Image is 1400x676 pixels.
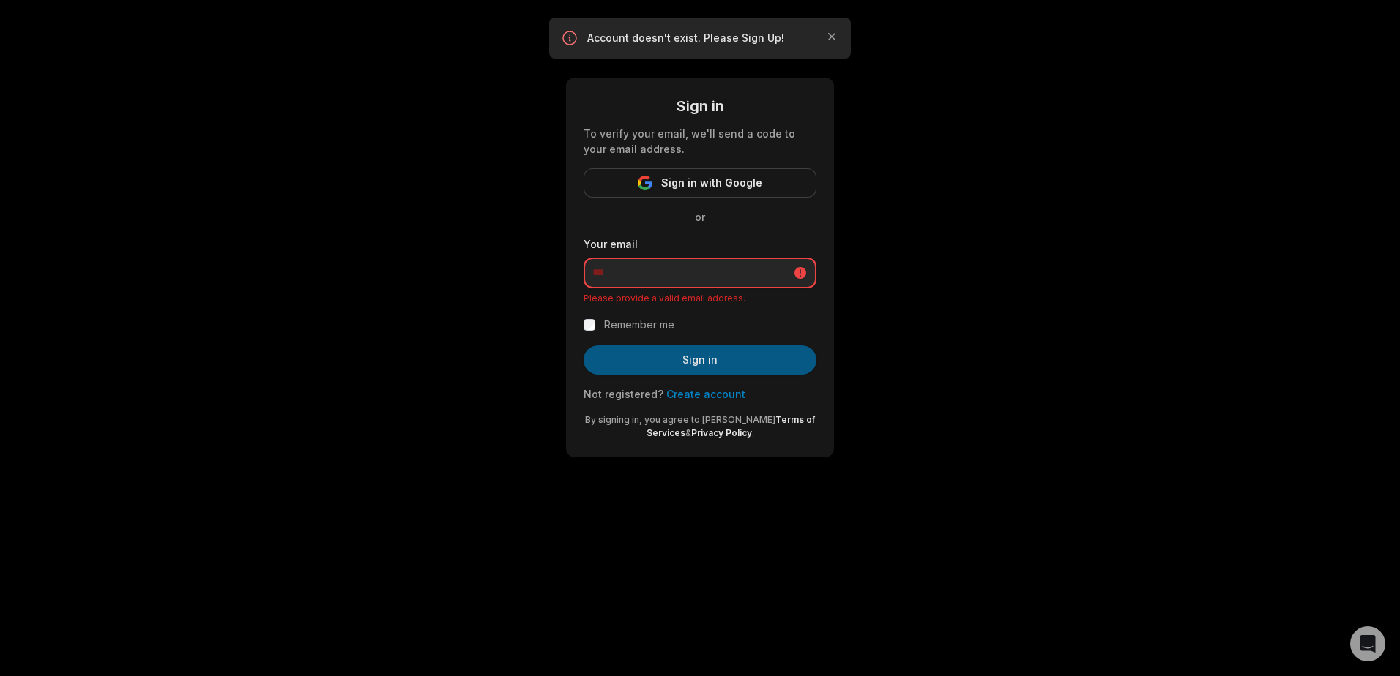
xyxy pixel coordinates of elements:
[691,427,752,438] a: Privacy Policy
[584,95,816,117] div: Sign in
[584,293,816,304] p: Please provide a valid email address.
[647,414,816,438] a: Terms of Services
[1350,626,1385,661] div: Open Intercom Messenger
[584,168,816,198] button: Sign in with Google
[587,31,813,45] p: Account doesn't exist. Please Sign Up!
[584,345,816,375] button: Sign in
[752,427,754,438] span: .
[584,388,663,400] span: Not registered?
[585,414,775,425] span: By signing in, you agree to [PERSON_NAME]
[661,174,762,192] span: Sign in with Google
[584,236,816,252] label: Your email
[584,126,816,157] div: To verify your email, we'll send a code to your email address.
[683,209,717,225] span: or
[604,316,674,334] label: Remember me
[685,427,691,438] span: &
[666,388,745,400] a: Create account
